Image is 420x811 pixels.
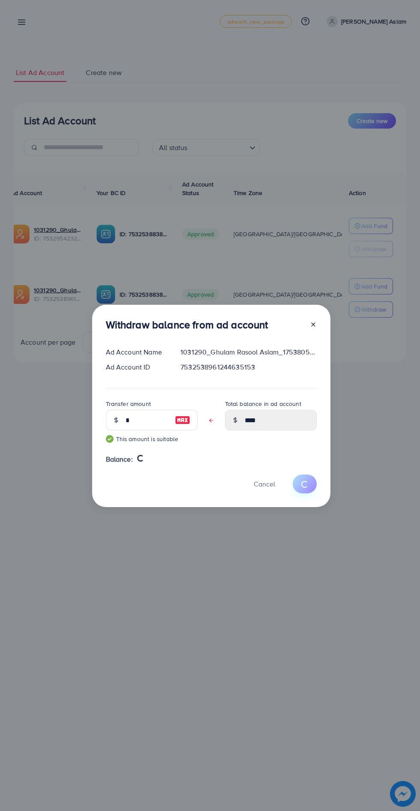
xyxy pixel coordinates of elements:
[106,435,114,443] img: guide
[174,347,323,357] div: 1031290_Ghulam Rasool Aslam_1753805901568
[225,399,301,408] label: Total balance in ad account
[99,347,174,357] div: Ad Account Name
[254,479,275,489] span: Cancel
[175,415,190,425] img: image
[106,318,268,331] h3: Withdraw balance from ad account
[174,362,323,372] div: 7532538961244635153
[106,435,198,443] small: This amount is suitable
[106,399,151,408] label: Transfer amount
[99,362,174,372] div: Ad Account ID
[106,454,133,464] span: Balance:
[243,475,286,493] button: Cancel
